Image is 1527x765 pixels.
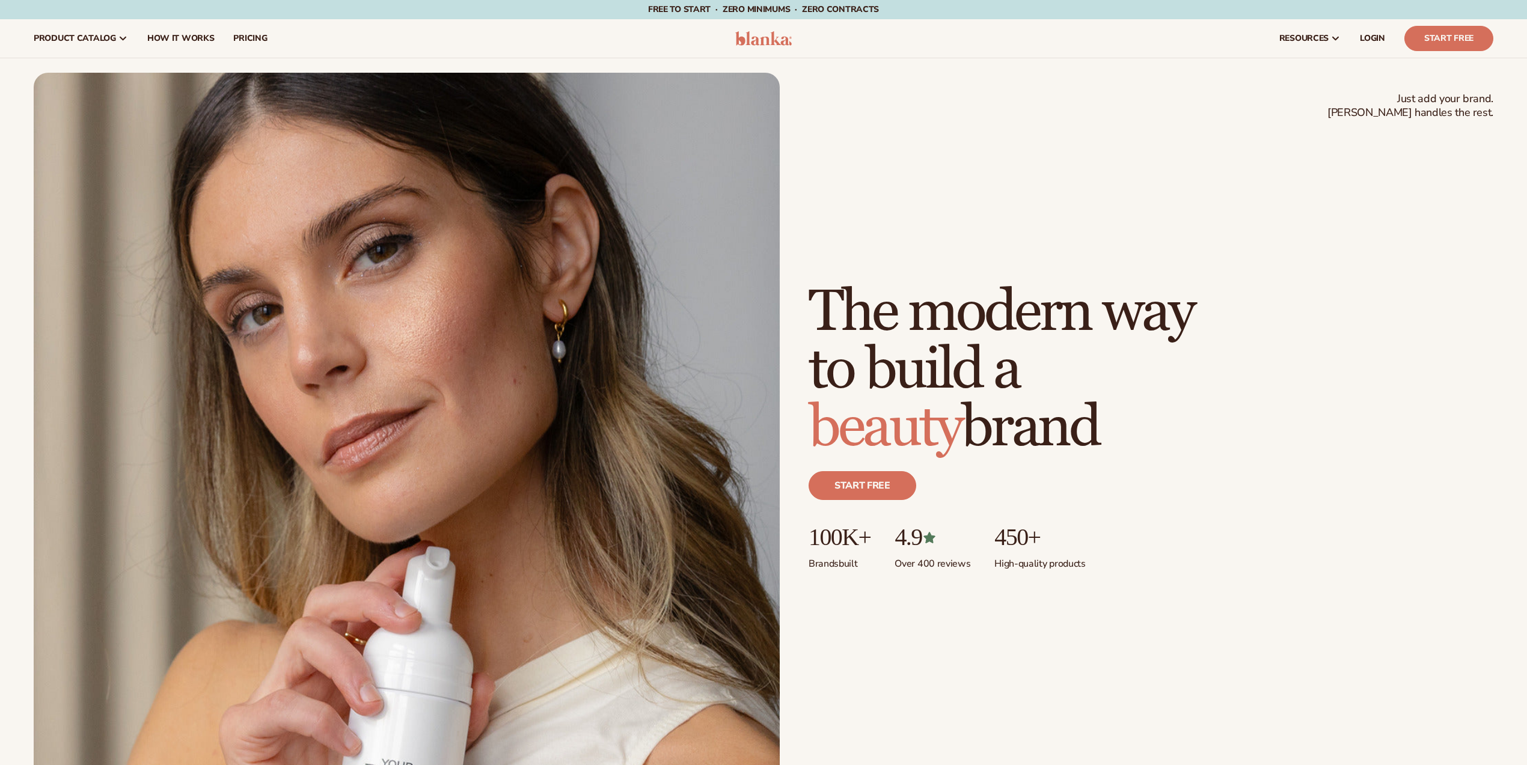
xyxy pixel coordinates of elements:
[735,31,792,46] img: logo
[1270,19,1350,58] a: resources
[809,550,871,570] p: Brands built
[994,524,1085,550] p: 450+
[648,4,879,15] span: Free to start · ZERO minimums · ZERO contracts
[994,550,1085,570] p: High-quality products
[224,19,277,58] a: pricing
[809,284,1193,457] h1: The modern way to build a brand
[138,19,224,58] a: How It Works
[1279,34,1329,43] span: resources
[233,34,267,43] span: pricing
[24,19,138,58] a: product catalog
[147,34,215,43] span: How It Works
[895,524,970,550] p: 4.9
[1360,34,1385,43] span: LOGIN
[34,34,116,43] span: product catalog
[809,392,961,463] span: beauty
[809,471,916,500] a: Start free
[1327,92,1493,120] span: Just add your brand. [PERSON_NAME] handles the rest.
[809,524,871,550] p: 100K+
[1404,26,1493,51] a: Start Free
[1350,19,1395,58] a: LOGIN
[895,550,970,570] p: Over 400 reviews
